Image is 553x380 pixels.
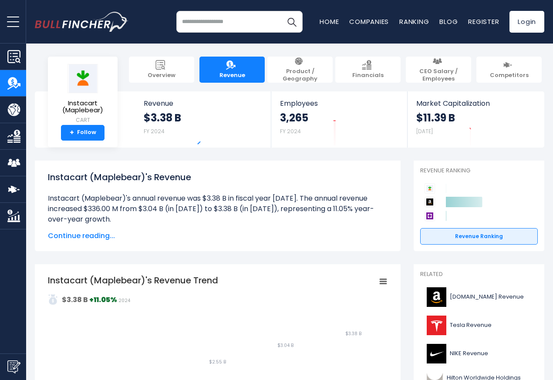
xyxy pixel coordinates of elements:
[416,99,535,108] span: Market Capitalization
[62,295,88,305] strong: $3.38 B
[425,287,447,307] img: AMZN logo
[129,57,194,83] a: Overview
[425,211,435,221] img: Wayfair competitors logo
[277,342,293,349] text: $3.04 B
[420,228,538,245] a: Revenue Ranking
[55,116,111,124] small: CART
[420,313,538,337] a: Tesla Revenue
[416,128,433,135] small: [DATE]
[54,64,111,125] a: Instacart (Maplebear) CART
[420,342,538,366] a: NIKE Revenue
[199,57,265,83] a: Revenue
[352,72,384,79] span: Financials
[48,294,58,305] img: addasd
[320,17,339,26] a: Home
[335,57,401,83] a: Financials
[144,111,181,124] strong: $3.38 B
[48,171,388,184] h1: Instacart (Maplebear)'s Revenue
[219,72,245,79] span: Revenue
[439,17,458,26] a: Blog
[61,125,105,141] a: +Follow
[280,99,398,108] span: Employees
[280,111,308,124] strong: 3,265
[406,57,471,83] a: CEO Salary / Employees
[144,128,165,135] small: FY 2024
[490,72,529,79] span: Competitors
[209,359,226,365] text: $2.55 B
[420,167,538,175] p: Revenue Ranking
[468,17,499,26] a: Register
[89,295,117,305] strong: +11.05%
[144,99,263,108] span: Revenue
[509,11,544,33] a: Login
[35,12,128,32] a: Go to homepage
[425,316,447,335] img: TSLA logo
[148,72,175,79] span: Overview
[135,91,271,148] a: Revenue $3.38 B FY 2024
[425,197,435,207] img: Amazon.com competitors logo
[416,111,455,124] strong: $11.39 B
[425,344,447,363] img: NKE logo
[345,330,361,337] text: $3.38 B
[48,231,388,241] span: Continue reading...
[118,297,130,304] span: 2024
[408,91,543,148] a: Market Capitalization $11.39 B [DATE]
[272,68,328,83] span: Product / Geography
[55,100,111,114] span: Instacart (Maplebear)
[476,57,542,83] a: Competitors
[267,57,333,83] a: Product / Geography
[271,91,407,148] a: Employees 3,265 FY 2024
[410,68,467,83] span: CEO Salary / Employees
[48,274,218,286] tspan: Instacart (Maplebear)'s Revenue Trend
[35,12,128,32] img: bullfincher logo
[420,285,538,309] a: [DOMAIN_NAME] Revenue
[349,17,389,26] a: Companies
[280,128,301,135] small: FY 2024
[48,193,388,225] li: Instacart (Maplebear)'s annual revenue was $3.38 B in fiscal year [DATE]. The annual revenue incr...
[281,11,303,33] button: Search
[425,183,435,194] img: Instacart (Maplebear) competitors logo
[70,129,74,137] strong: +
[399,17,429,26] a: Ranking
[420,271,538,278] p: Related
